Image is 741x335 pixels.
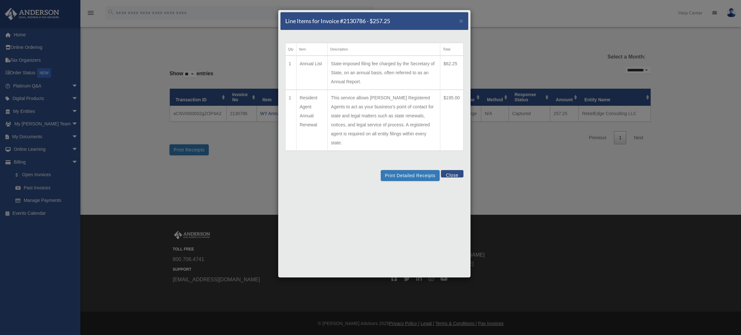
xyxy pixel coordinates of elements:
[440,56,463,90] td: $62.25
[296,56,327,90] td: Annual List
[328,56,440,90] td: State-imposed filing fee charged by the Secretary of State, on an annual basis, often referred to...
[440,43,463,56] th: Total
[285,56,296,90] td: 1
[296,90,327,151] td: Resident Agent Annual Renewal
[296,43,327,56] th: Item
[381,170,440,181] button: Print Detailed Receipts
[285,43,296,56] th: Qty
[441,170,463,177] button: Close
[328,90,440,151] td: This service allows [PERSON_NAME] Registered Agents to act as your business's point of contact fo...
[285,90,296,151] td: 1
[440,90,463,151] td: $195.00
[459,17,463,24] button: Close
[285,17,390,25] h5: Line Items for Invoice #2130786 - $257.25
[328,43,440,56] th: Description
[459,17,463,24] span: ×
